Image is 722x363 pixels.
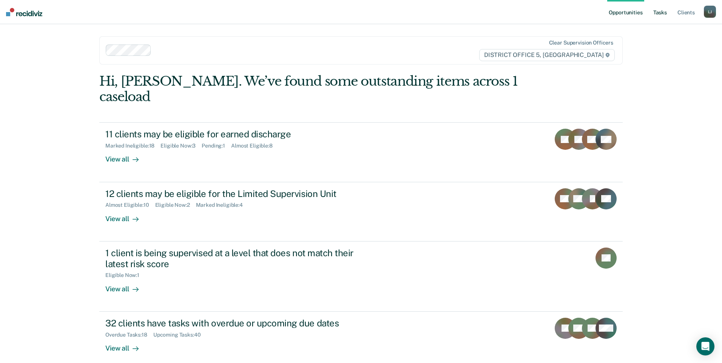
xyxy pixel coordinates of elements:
div: View all [105,278,148,293]
div: View all [105,338,148,352]
div: Eligible Now : 1 [105,272,145,278]
div: L J [704,6,716,18]
div: 32 clients have tasks with overdue or upcoming due dates [105,318,370,329]
div: Open Intercom Messenger [696,337,714,355]
div: 1 client is being supervised at a level that does not match their latest risk score [105,248,370,269]
div: Marked Ineligible : 4 [196,202,249,208]
a: 1 client is being supervised at a level that does not match their latest risk scoreEligible Now:1... [99,241,623,312]
a: 12 clients may be eligible for the Limited Supervision UnitAlmost Eligible:10Eligible Now:2Marked... [99,182,623,241]
a: 11 clients may be eligible for earned dischargeMarked Ineligible:18Eligible Now:3Pending:1Almost ... [99,122,623,182]
div: Hi, [PERSON_NAME]. We’ve found some outstanding items across 1 caseload [99,74,518,105]
img: Recidiviz [6,8,42,16]
div: Eligible Now : 3 [160,143,202,149]
div: Eligible Now : 2 [155,202,196,208]
div: Pending : 1 [202,143,231,149]
div: View all [105,208,148,223]
div: Overdue Tasks : 18 [105,332,153,338]
div: Marked Ineligible : 18 [105,143,160,149]
span: DISTRICT OFFICE 5, [GEOGRAPHIC_DATA] [479,49,615,61]
div: Almost Eligible : 8 [231,143,279,149]
div: Upcoming Tasks : 40 [153,332,207,338]
div: 11 clients may be eligible for earned discharge [105,129,370,140]
div: Almost Eligible : 10 [105,202,155,208]
div: Clear supervision officers [549,40,613,46]
div: 12 clients may be eligible for the Limited Supervision Unit [105,188,370,199]
div: View all [105,149,148,164]
button: LJ [704,6,716,18]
